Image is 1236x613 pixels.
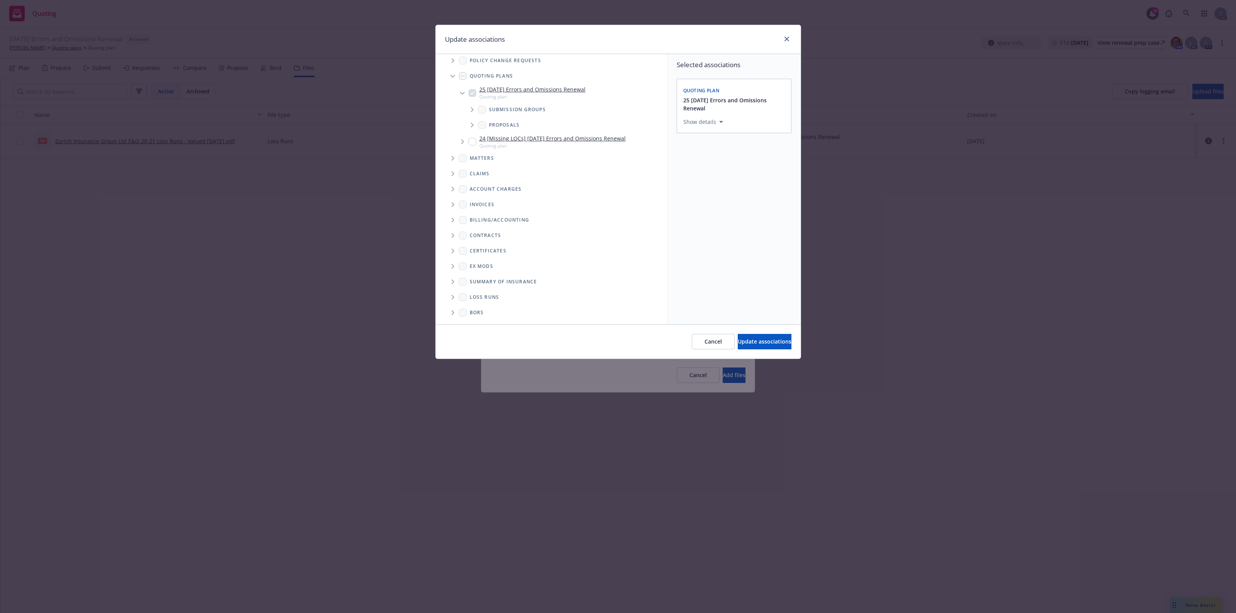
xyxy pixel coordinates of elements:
h1: Update associations [445,34,505,44]
span: Claims [470,171,490,176]
button: Update associations [738,334,791,349]
span: Ex Mods [470,264,493,269]
span: BORs [470,310,484,315]
div: Tree Example [436,37,667,212]
span: Loss Runs [470,295,499,300]
span: Policy change requests [470,58,541,63]
span: Contracts [470,233,501,238]
span: Invoices [470,202,495,207]
button: 25 [DATE] Errors and Omissions Renewal [683,96,786,112]
a: 24 [Missing LOCs] [DATE] Errors and Omissions Renewal [479,134,626,142]
span: Proposals [489,123,520,127]
span: Cancel [705,338,722,345]
button: Cancel [692,334,735,349]
span: Quoting plan [479,142,626,149]
span: Quoting plans [470,74,513,78]
span: Summary of insurance [470,279,537,284]
span: Submission groups [489,107,546,112]
span: Billing/Accounting [470,218,530,222]
span: Selected associations [677,60,791,69]
span: Certificates [470,249,506,253]
span: Quoting plan [683,87,720,94]
span: Account charges [470,187,522,191]
button: Show details [680,117,726,127]
a: close [782,34,791,44]
span: Update associations [738,338,791,345]
span: Matters [470,156,494,161]
div: Folder Tree Example [436,212,667,320]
